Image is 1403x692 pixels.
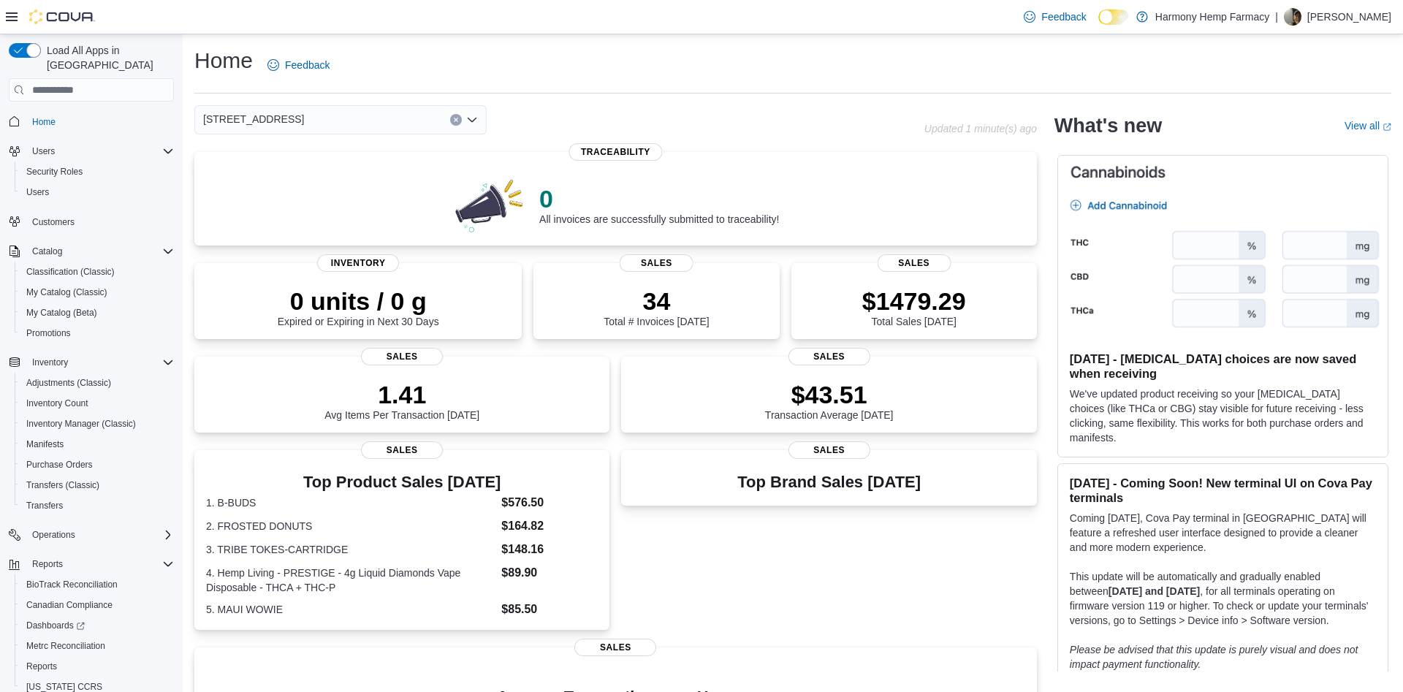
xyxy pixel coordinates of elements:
[15,434,180,455] button: Manifests
[26,479,99,491] span: Transfers (Classic)
[324,380,479,409] p: 1.41
[1070,476,1376,505] h3: [DATE] - Coming Soon! New terminal UI on Cova Pay terminals
[20,415,174,433] span: Inventory Manager (Classic)
[203,110,304,128] span: [STREET_ADDRESS]
[26,243,174,260] span: Catalog
[206,474,598,491] h3: Top Product Sales [DATE]
[26,438,64,450] span: Manifests
[1041,9,1086,24] span: Feedback
[26,526,81,544] button: Operations
[20,576,123,593] a: BioTrack Reconciliation
[206,519,495,533] dt: 2. FROSTED DONUTS
[1070,644,1358,670] em: Please be advised that this update is purely visual and does not impact payment functionality.
[20,163,174,180] span: Security Roles
[29,9,95,24] img: Cova
[1109,585,1200,597] strong: [DATE] and [DATE]
[737,474,921,491] h3: Top Brand Sales [DATE]
[26,112,174,130] span: Home
[1054,114,1162,137] h2: What's new
[574,639,656,656] span: Sales
[206,542,495,557] dt: 3. TRIBE TOKES-CARTRIDGE
[278,286,439,316] p: 0 units / 0 g
[15,574,180,595] button: BioTrack Reconciliation
[20,374,174,392] span: Adjustments (Classic)
[862,286,966,316] p: $1479.29
[1070,351,1376,381] h3: [DATE] - [MEDICAL_DATA] choices are now saved when receiving
[26,142,174,160] span: Users
[32,357,68,368] span: Inventory
[26,327,71,339] span: Promotions
[1275,8,1278,26] p: |
[450,114,462,126] button: Clear input
[32,246,62,257] span: Catalog
[20,476,105,494] a: Transfers (Classic)
[26,243,68,260] button: Catalog
[26,579,118,590] span: BioTrack Reconciliation
[20,374,117,392] a: Adjustments (Classic)
[1155,8,1269,26] p: Harmony Hemp Farmacy
[1383,123,1391,132] svg: External link
[317,254,399,272] span: Inventory
[3,525,180,545] button: Operations
[26,307,97,319] span: My Catalog (Beta)
[20,596,118,614] a: Canadian Compliance
[26,377,111,389] span: Adjustments (Classic)
[206,602,495,617] dt: 5. MAUI WOWIE
[20,456,99,474] a: Purchase Orders
[20,497,69,514] a: Transfers
[501,601,598,618] dd: $85.50
[788,441,870,459] span: Sales
[539,184,779,225] div: All invoices are successfully submitted to traceability!
[26,398,88,409] span: Inventory Count
[20,617,91,634] a: Dashboards
[501,494,598,512] dd: $576.50
[20,395,174,412] span: Inventory Count
[20,324,174,342] span: Promotions
[765,380,894,409] p: $43.51
[1018,2,1092,31] a: Feedback
[361,348,443,365] span: Sales
[452,175,528,234] img: 0
[862,286,966,327] div: Total Sales [DATE]
[32,145,55,157] span: Users
[26,166,83,178] span: Security Roles
[278,286,439,327] div: Expired or Expiring in Next 30 Days
[26,213,80,231] a: Customers
[501,541,598,558] dd: $148.16
[3,241,180,262] button: Catalog
[15,262,180,282] button: Classification (Classic)
[206,495,495,510] dt: 1. B-BUDS
[26,661,57,672] span: Reports
[26,459,93,471] span: Purchase Orders
[26,266,115,278] span: Classification (Classic)
[15,373,180,393] button: Adjustments (Classic)
[1070,511,1376,555] p: Coming [DATE], Cova Pay terminal in [GEOGRAPHIC_DATA] will feature a refreshed user interface des...
[20,658,174,675] span: Reports
[15,393,180,414] button: Inventory Count
[20,476,174,494] span: Transfers (Classic)
[32,216,75,228] span: Customers
[15,303,180,323] button: My Catalog (Beta)
[3,211,180,232] button: Customers
[604,286,709,316] p: 34
[26,526,174,544] span: Operations
[20,576,174,593] span: BioTrack Reconciliation
[20,637,174,655] span: Metrc Reconciliation
[206,566,495,595] dt: 4. Hemp Living - PRESTIGE - 4g Liquid Diamonds Vape Disposable - THCA + THC-P
[15,636,180,656] button: Metrc Reconciliation
[20,324,77,342] a: Promotions
[26,555,174,573] span: Reports
[15,282,180,303] button: My Catalog (Classic)
[924,123,1037,134] p: Updated 1 minute(s) ago
[877,254,951,272] span: Sales
[20,436,174,453] span: Manifests
[3,141,180,161] button: Users
[15,495,180,516] button: Transfers
[20,304,174,322] span: My Catalog (Beta)
[20,304,103,322] a: My Catalog (Beta)
[604,286,709,327] div: Total # Invoices [DATE]
[620,254,693,272] span: Sales
[20,596,174,614] span: Canadian Compliance
[32,529,75,541] span: Operations
[15,615,180,636] a: Dashboards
